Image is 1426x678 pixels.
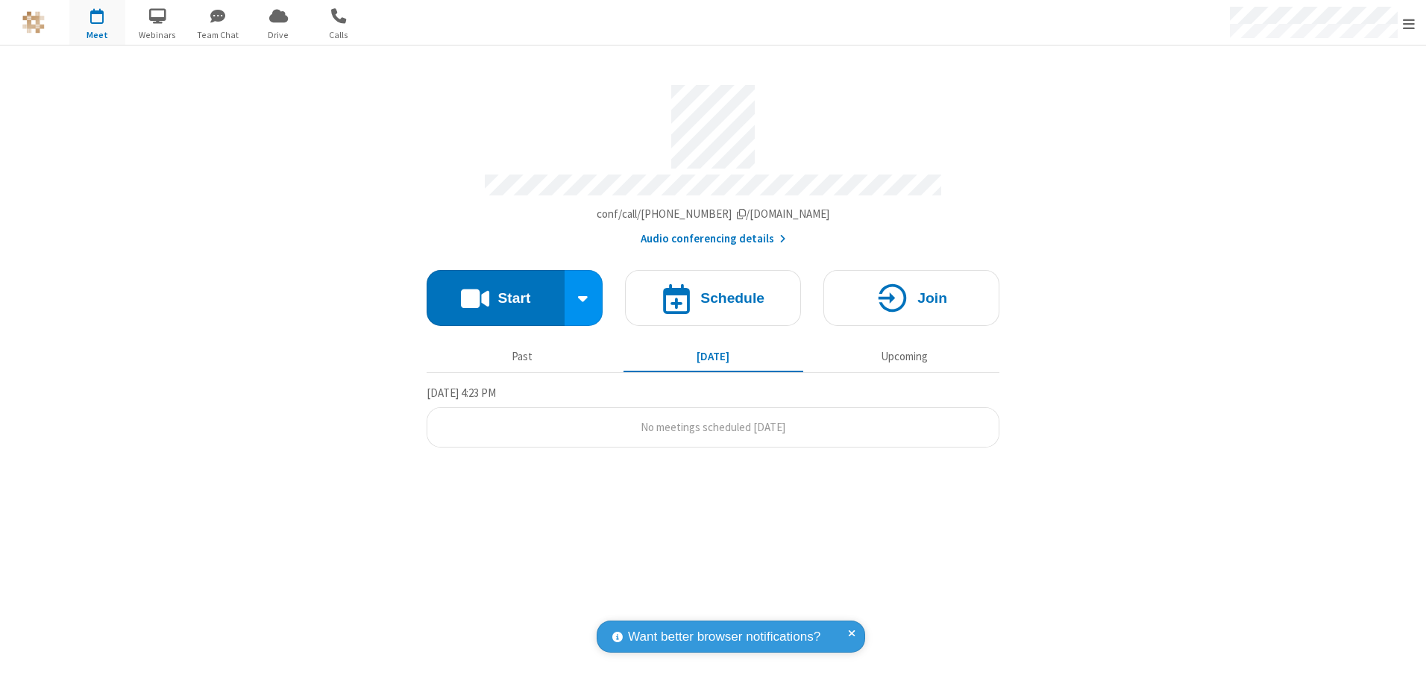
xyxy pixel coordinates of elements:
[427,384,999,448] section: Today's Meetings
[700,291,764,305] h4: Schedule
[311,28,367,42] span: Calls
[641,420,785,434] span: No meetings scheduled [DATE]
[427,74,999,248] section: Account details
[628,627,820,647] span: Want better browser notifications?
[427,386,496,400] span: [DATE] 4:23 PM
[190,28,246,42] span: Team Chat
[823,270,999,326] button: Join
[433,342,612,371] button: Past
[597,206,830,223] button: Copy my meeting room linkCopy my meeting room link
[814,342,994,371] button: Upcoming
[69,28,125,42] span: Meet
[917,291,947,305] h4: Join
[497,291,530,305] h4: Start
[251,28,307,42] span: Drive
[427,270,565,326] button: Start
[641,230,786,248] button: Audio conferencing details
[597,207,830,221] span: Copy my meeting room link
[625,270,801,326] button: Schedule
[130,28,186,42] span: Webinars
[624,342,803,371] button: [DATE]
[565,270,603,326] div: Start conference options
[1389,639,1415,668] iframe: Chat
[22,11,45,34] img: QA Selenium DO NOT DELETE OR CHANGE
